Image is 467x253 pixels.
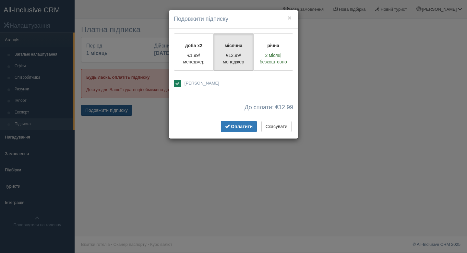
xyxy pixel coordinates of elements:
[257,52,289,65] p: 2 місяці безкоштовно
[178,52,210,65] p: €1.99/менеджер
[245,104,293,111] span: До сплати: €
[221,121,257,132] button: Оплатити
[288,14,292,21] button: ×
[218,52,249,65] p: €12.99/менеджер
[231,124,253,129] span: Оплатити
[261,121,292,132] button: Скасувати
[218,42,249,49] p: місячна
[185,81,219,86] span: [PERSON_NAME]
[279,104,293,111] span: 12.99
[257,42,289,49] p: річна
[178,42,210,49] p: доба x2
[174,15,293,23] h4: Подовжити підписку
